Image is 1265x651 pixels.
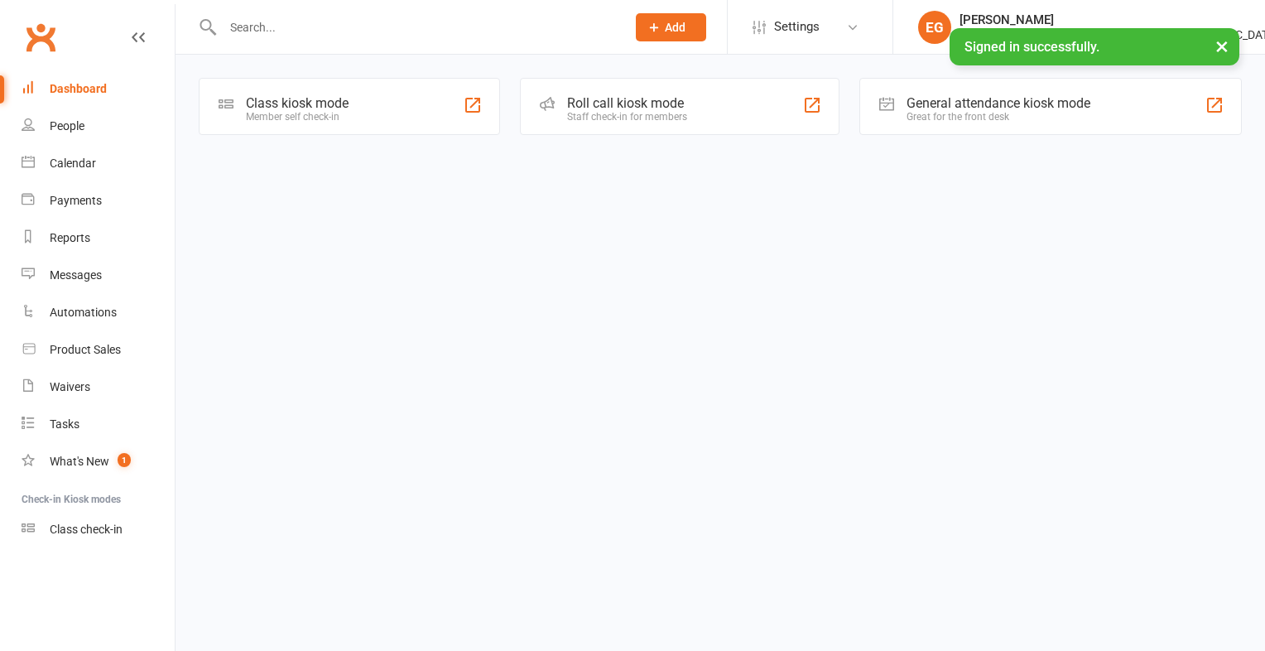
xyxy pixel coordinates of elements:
div: General attendance kiosk mode [907,95,1090,111]
a: Automations [22,294,175,331]
span: Signed in successfully. [964,39,1099,55]
div: Class kiosk mode [246,95,349,111]
a: Clubworx [20,17,61,58]
a: Dashboard [22,70,175,108]
div: Messages [50,268,102,282]
div: Tasks [50,417,79,431]
input: Search... [218,16,614,39]
a: Tasks [22,406,175,443]
div: What's New [50,455,109,468]
div: Product Sales [50,343,121,356]
div: Automations [50,306,117,319]
button: Add [636,13,706,41]
a: Calendar [22,145,175,182]
span: Settings [774,8,820,46]
div: Waivers [50,380,90,393]
div: Calendar [50,157,96,170]
div: Dashboard [50,82,107,95]
div: EG [918,11,951,44]
span: 1 [118,453,131,467]
a: Waivers [22,369,175,406]
span: Add [665,21,685,34]
a: Payments [22,182,175,219]
div: Payments [50,194,102,207]
div: People [50,119,84,133]
div: Reports [50,231,90,244]
a: Class kiosk mode [22,511,175,548]
div: Roll call kiosk mode [567,95,687,111]
a: People [22,108,175,145]
div: Great for the front desk [907,111,1090,123]
div: Staff check-in for members [567,111,687,123]
a: What's New1 [22,443,175,480]
div: Class check-in [50,523,123,536]
a: Messages [22,257,175,294]
div: Member self check-in [246,111,349,123]
a: Reports [22,219,175,257]
a: Product Sales [22,331,175,369]
button: × [1207,28,1237,64]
